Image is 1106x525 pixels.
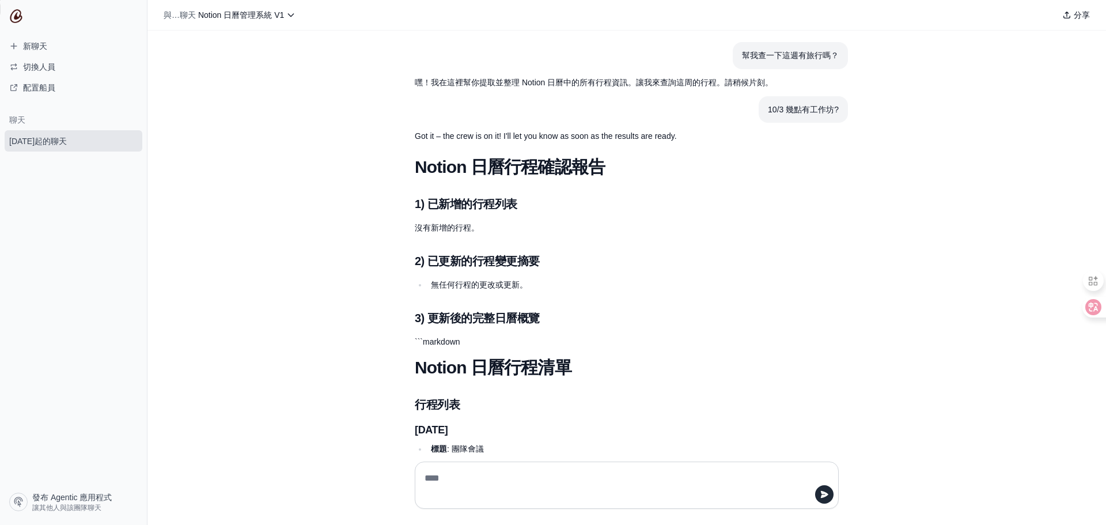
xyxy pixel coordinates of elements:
[5,58,142,76] button: 切換人員
[23,41,47,51] font: 新聊天
[1074,10,1090,20] font: 分享
[415,221,783,235] p: 沒有新增的行程。
[23,83,55,92] font: 配置船員
[415,422,783,438] h3: [DATE]
[5,130,142,152] a: [DATE]起的聊天
[32,493,112,502] font: 發布 Agentic 應用程式
[415,76,783,89] p: 嘿！我在這裡幫你提取並整理 Notion 日曆中的所有行程資訊。讓我來查詢這周的行程。請稍候片刻。
[1058,7,1094,23] button: 分享
[9,115,25,124] font: 聊天
[415,310,783,326] h2: 3) 更新後的完整日曆概覽
[406,69,793,96] section: Response
[415,396,783,413] h2: 行程列表
[415,357,783,378] h1: Notion 日曆行程清單
[23,62,55,71] font: 切換人員
[9,137,67,146] font: [DATE]起的聊天
[427,278,783,292] li: 無任何行程的更改或更新。
[159,7,300,23] button: 與…聊天 Notion 日曆管理系統 V1
[9,9,23,23] img: CrewAI 標誌
[759,96,848,123] section: User message
[415,157,783,177] h1: Notion 日曆行程確認報告
[415,196,783,212] h2: 1) 已新增的行程列表
[415,335,783,349] p: ```markdown
[768,103,839,116] div: 10/3 幾點有工作坊?
[5,78,142,97] a: 配置船員
[32,504,101,512] font: 讓其他人與該團隊聊天
[733,42,848,69] section: 用戶留言
[431,444,447,454] strong: 標題
[164,10,196,20] font: 與…聊天
[198,10,284,20] font: Notion 日曆管理系統 V1
[427,443,783,504] li: : 團隊會議
[415,130,783,143] p: Got it – the crew is on it! I'll let you know as soon as the results are ready.
[742,51,839,60] font: 幫我查一下這週有旅行嗎？
[5,488,142,516] a: 發布 Agentic 應用程式 讓其他人與該團隊聊天
[5,37,142,55] a: 新聊天
[415,253,783,269] h2: 2) 已更新的行程變更摘要
[406,123,793,150] section: Response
